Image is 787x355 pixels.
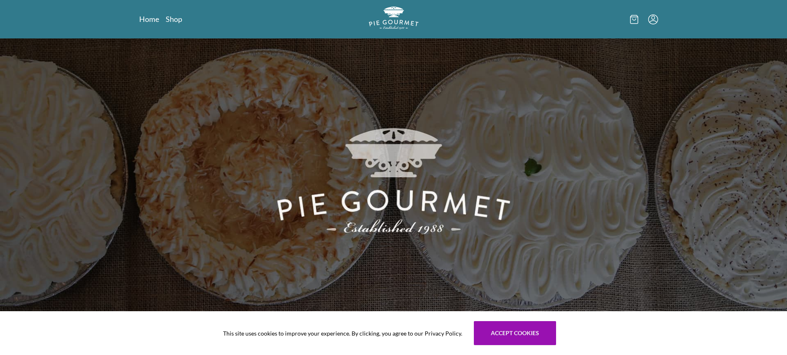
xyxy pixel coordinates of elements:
a: Shop [166,14,182,24]
img: logo [369,7,418,29]
button: Accept cookies [474,321,556,345]
a: Home [139,14,159,24]
button: Menu [648,14,658,24]
a: Logo [369,7,418,32]
span: This site uses cookies to improve your experience. By clicking, you agree to our Privacy Policy. [223,329,462,338]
